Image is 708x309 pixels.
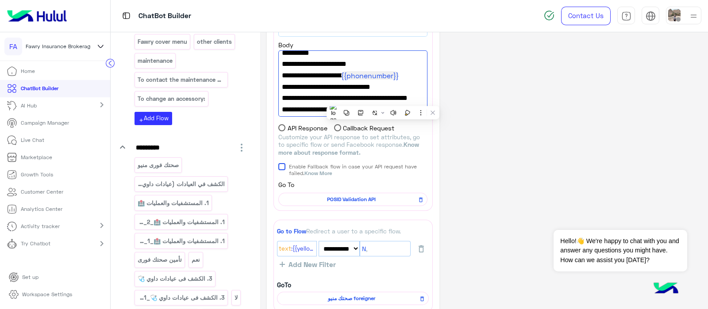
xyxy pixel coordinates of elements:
[137,56,173,66] p: maintenance
[2,286,79,303] a: Workspace Settings
[416,293,427,304] button: Remove Flow
[21,136,44,144] p: Live Chat
[137,236,226,246] p: 1. المستشفيات والعمليات 🏥_copy_1
[278,193,427,206] div: POSID Validation API
[646,11,656,21] img: tab
[544,10,554,21] img: spinner
[96,99,107,110] mat-icon: chevron_right
[21,119,69,127] p: Campaign Manager
[26,42,97,50] span: Fawry Insurance Brokerage`s
[278,123,327,133] label: API Response
[21,222,60,230] p: Activity tracker
[21,84,58,92] p: ChatBot Builder
[621,11,631,21] img: tab
[282,294,421,302] span: صحتك منيو foreigner
[137,255,183,265] p: تأمين صحتك فورى
[137,274,213,284] p: 3. الكشف فى عيادات داوي 🩺
[22,290,72,298] p: Workspace Settings
[282,70,424,81] span: "phone_number": ,
[21,102,37,110] p: AI Hub
[415,194,426,205] button: Remove Flow
[278,141,419,156] a: Know more about response format.
[277,228,306,235] span: Go to Flow
[137,160,180,170] p: صحتك فورى منيو
[279,244,291,254] span: Text
[282,58,424,70] span: "sheet_range": "A2:0",
[362,244,367,253] div: ,
[21,205,62,213] p: Analytics Center
[21,153,52,161] p: Marketplace
[334,123,395,133] label: Callback Request
[650,274,681,305] img: hulul-logo.png
[277,260,339,269] button: Add New Filter
[137,293,226,303] p: 3. الكشف فى عيادات داوي 🩺_copy_1
[137,217,226,227] p: 1. المستشفيات والعمليات 🏥_copy_2
[561,7,611,25] a: Contact Us
[341,71,399,80] span: {{phonenumber}}
[688,11,699,22] img: profile
[137,37,188,47] p: Fawry cover menu
[137,94,206,104] p: To change an accessory:
[283,195,419,203] span: POSID Validation API
[137,179,226,189] p: الكشف في العيادات (عيادات داوي- سيتي كلي_copy_1
[668,9,681,21] img: userImage
[278,40,293,50] label: Body
[554,230,687,271] span: Hello!👋 We're happy to chat with you and answer any questions you might have. How can we assist y...
[137,198,210,208] p: 1. المستشفيات والعمليات 🏥
[96,220,107,231] mat-icon: chevron_right
[304,170,332,176] a: Know More
[21,67,35,75] p: Home
[121,10,132,21] img: tab
[4,7,70,25] img: Logo
[21,171,53,179] p: Growth Tools
[139,10,191,22] p: ChatBot Builder
[4,38,22,55] div: FA
[22,273,38,281] p: Set up
[117,142,128,153] i: keyboard_arrow_down
[282,47,424,59] span: "sheet_name": "Sheet1",
[282,104,424,126] span: "Phonenumber_attribute_name": "PhoneNumberValue",
[617,7,635,25] a: tab
[362,245,366,252] span: N
[135,112,172,125] button: addAdd Flow
[191,255,200,265] p: نعم
[282,81,424,104] span: "failure_flow_name": "Phone number not found",
[96,238,107,249] mat-icon: chevron_right
[196,37,232,47] p: other clients
[277,227,429,236] div: Redirect a user to a specific flow.
[137,75,226,85] p: To contact the maintenance manager:
[278,180,294,189] label: Go To
[139,118,144,123] i: add
[291,244,315,254] span: :{{yellow-card-value}}
[289,163,428,176] span: Enable Fallback flow in case your API request have failed.
[2,269,46,286] a: Set up
[277,292,429,305] div: صحتك منيو foreigner
[21,240,50,248] p: Try Chatbot
[278,134,427,157] p: Customize your API response to set attributes, go to specific flow or send Facebook response.
[21,188,63,196] p: Customer Center
[277,281,291,289] b: GoTo
[285,260,336,268] span: Add New Filter
[234,293,238,303] p: لا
